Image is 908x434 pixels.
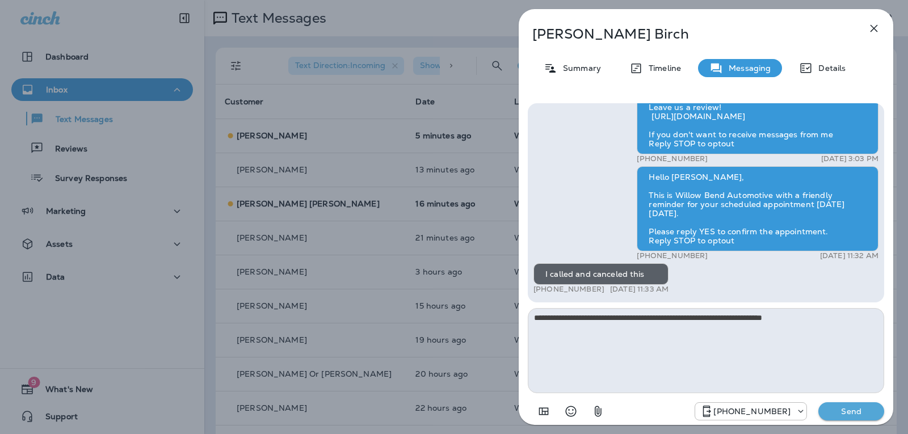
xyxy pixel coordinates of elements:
[713,407,791,416] p: [PHONE_NUMBER]
[820,251,878,260] p: [DATE] 11:32 AM
[637,166,878,251] div: Hello [PERSON_NAME], This is Willow Bend Automotive with a friendly reminder for your scheduled a...
[637,154,708,163] p: [PHONE_NUMBER]
[813,64,846,73] p: Details
[557,64,601,73] p: Summary
[532,400,555,423] button: Add in a premade template
[827,406,875,416] p: Send
[695,404,806,418] div: +1 (813) 497-4455
[643,64,681,73] p: Timeline
[818,402,884,420] button: Send
[723,64,771,73] p: Messaging
[533,263,669,285] div: I called and canceled this
[532,26,842,42] p: [PERSON_NAME] Birch
[821,154,878,163] p: [DATE] 3:03 PM
[560,400,582,423] button: Select an emoji
[533,285,604,294] p: [PHONE_NUMBER]
[637,251,708,260] p: [PHONE_NUMBER]
[610,285,669,294] p: [DATE] 11:33 AM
